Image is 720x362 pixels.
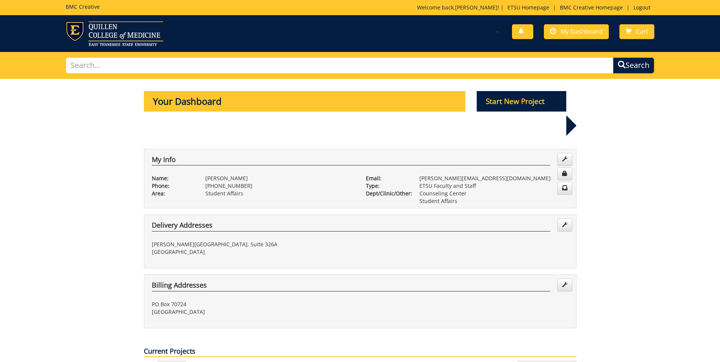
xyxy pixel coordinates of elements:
[152,190,194,197] p: Area:
[152,156,550,166] h4: My Info
[205,190,354,197] p: Student Affairs
[205,175,354,182] p: [PERSON_NAME]
[613,57,654,74] button: Search
[455,4,498,11] a: [PERSON_NAME]
[66,21,163,46] img: ETSU logo
[152,301,354,308] p: PO Box 70724
[152,308,354,316] p: [GEOGRAPHIC_DATA]
[544,24,609,39] a: My Dashboard
[144,91,466,112] p: Your Dashboard
[366,190,408,197] p: Dept/Clinic/Other:
[556,4,627,11] a: BMC Creative Homepage
[417,4,654,11] p: Welcome back, ! | | |
[477,98,566,105] a: Start New Project
[152,282,550,291] h4: Billing Addresses
[557,153,572,166] a: Edit Info
[557,279,572,291] a: Edit Addresses
[477,91,566,112] p: Start New Project
[419,182,569,190] p: ETSU Faculty and Staff
[557,182,572,195] a: Change Communication Preferences
[419,197,569,205] p: Student Affairs
[205,182,354,190] p: [PHONE_NUMBER]
[419,175,569,182] p: [PERSON_NAME][EMAIL_ADDRESS][DOMAIN_NAME]
[152,182,194,190] p: Phone:
[557,219,572,231] a: Edit Addresses
[152,241,354,248] p: [PERSON_NAME][GEOGRAPHIC_DATA], Suite 326A
[636,27,648,36] span: Cart
[561,27,603,36] span: My Dashboard
[419,190,569,197] p: Counseling Center
[144,346,577,357] p: Current Projects
[152,222,550,231] h4: Delivery Addresses
[366,182,408,190] p: Type:
[630,4,654,11] a: Logout
[66,4,100,9] h5: BMC Creative
[504,4,553,11] a: ETSU Homepage
[66,57,613,74] input: Search...
[619,24,654,39] a: Cart
[152,248,354,256] p: [GEOGRAPHIC_DATA]
[152,175,194,182] p: Name:
[557,167,572,180] a: Change Password
[366,175,408,182] p: Email:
